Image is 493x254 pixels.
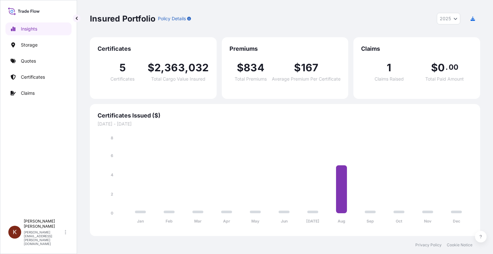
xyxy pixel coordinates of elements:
p: Policy Details [158,15,186,22]
span: 032 [188,63,209,73]
p: Certificates [21,74,45,80]
tspan: 8 [111,136,113,140]
tspan: 0 [111,211,113,215]
tspan: Sep [367,219,374,223]
span: Claims Raised [375,77,404,81]
p: [PERSON_NAME] [PERSON_NAME] [24,219,64,229]
tspan: Dec [453,219,460,223]
span: $ [148,63,154,73]
p: Insured Portfolio [90,13,155,24]
a: Claims [5,87,72,100]
span: 167 [301,63,319,73]
span: Average Premium Per Certificate [272,77,341,81]
p: Insights [21,26,37,32]
tspan: 2 [111,192,113,197]
span: $ [294,63,301,73]
button: Year Selector [437,13,460,24]
span: $ [237,63,244,73]
span: 5 [119,63,126,73]
span: 2 [154,63,161,73]
span: , [185,63,188,73]
p: Quotes [21,58,36,64]
a: Certificates [5,71,72,83]
span: K [13,229,17,235]
a: Privacy Policy [415,242,442,248]
tspan: [DATE] [306,219,319,223]
tspan: Feb [166,219,173,223]
tspan: Nov [424,219,432,223]
span: Claims [361,45,472,53]
span: 1 [387,63,391,73]
span: Premiums [229,45,341,53]
span: 834 [244,63,264,73]
span: 363 [164,63,185,73]
p: [PERSON_NAME][EMAIL_ADDRESS][PERSON_NAME][DOMAIN_NAME] [24,230,64,246]
span: 00 [449,65,458,70]
span: Certificates Issued ($) [98,112,472,119]
a: Insights [5,22,72,35]
tspan: May [251,219,260,223]
tspan: 4 [111,172,113,177]
tspan: Mar [194,219,202,223]
a: Cookie Notice [447,242,472,248]
tspan: Aug [338,219,345,223]
span: . [445,65,448,70]
span: $ [431,63,438,73]
p: Claims [21,90,35,96]
span: [DATE] - [DATE] [98,121,472,127]
a: Storage [5,39,72,51]
tspan: Jan [137,219,144,223]
a: Quotes [5,55,72,67]
span: , [161,63,164,73]
tspan: Apr [223,219,230,223]
span: Certificates [98,45,209,53]
tspan: Jun [281,219,288,223]
span: 2025 [440,15,451,22]
span: Total Cargo Value Insured [151,77,205,81]
span: Total Premiums [235,77,267,81]
tspan: Oct [396,219,402,223]
tspan: 6 [111,153,113,158]
p: Storage [21,42,38,48]
span: Total Paid Amount [425,77,464,81]
span: 0 [438,63,445,73]
span: Certificates [110,77,134,81]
